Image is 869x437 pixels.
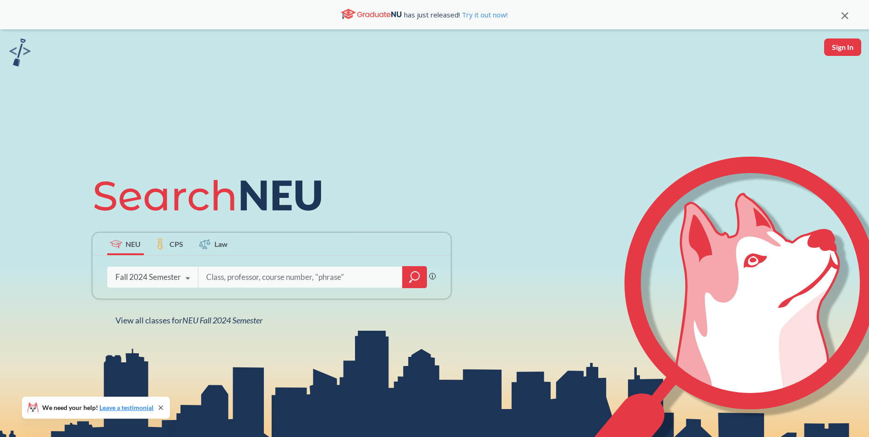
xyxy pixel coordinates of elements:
[205,268,396,287] input: Class, professor, course number, "phrase"
[99,404,153,411] a: Leave a testimonial
[824,38,861,56] button: Sign In
[115,272,181,282] div: Fall 2024 Semester
[182,315,262,325] span: NEU Fall 2024 Semester
[402,266,427,288] div: magnifying glass
[169,239,183,249] span: CPS
[42,404,153,411] span: We need your help!
[115,315,262,325] span: View all classes for
[126,239,141,249] span: NEU
[409,271,420,284] svg: magnifying glass
[404,10,508,20] span: has just released!
[214,239,228,249] span: Law
[9,38,31,69] a: sandbox logo
[460,10,508,19] a: Try it out now!
[9,38,31,66] img: sandbox logo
